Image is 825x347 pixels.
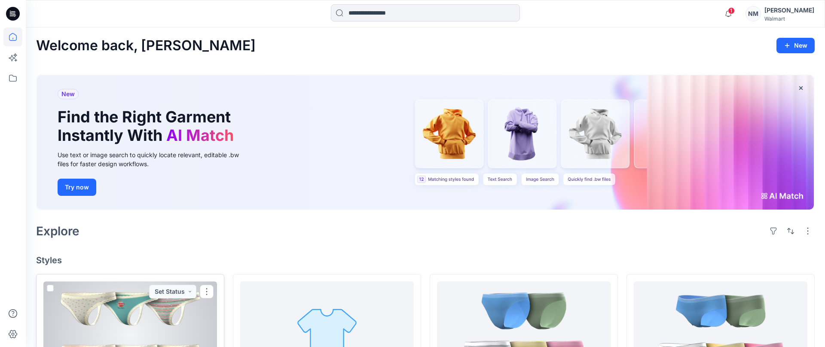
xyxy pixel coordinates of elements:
[776,38,815,53] button: New
[61,89,75,99] span: New
[728,7,735,14] span: 1
[36,224,79,238] h2: Explore
[166,126,234,145] span: AI Match
[746,6,761,21] div: NM
[764,5,814,15] div: [PERSON_NAME]
[36,38,256,54] h2: Welcome back, [PERSON_NAME]
[764,15,814,22] div: Walmart
[58,179,96,196] button: Try now
[58,108,238,145] h1: Find the Right Garment Instantly With
[58,150,251,168] div: Use text or image search to quickly locate relevant, editable .bw files for faster design workflows.
[36,255,815,265] h4: Styles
